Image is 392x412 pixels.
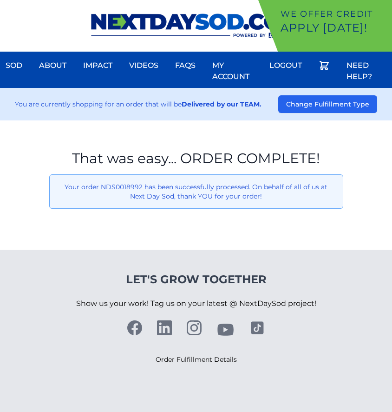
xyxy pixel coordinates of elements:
button: Change Fulfillment Type [278,95,377,113]
a: Impact [78,54,118,77]
a: Videos [124,54,164,77]
a: Logout [264,54,307,77]
p: Apply [DATE]! [281,20,388,35]
p: Show us your work! Tag us on your latest @ NextDaySod project! [76,287,316,320]
h4: Let's Grow Together [76,272,316,287]
a: Order Fulfillment Details [156,355,237,364]
p: We offer Credit [281,7,388,20]
strong: Delivered by our TEAM. [182,100,261,108]
a: FAQs [170,54,201,77]
p: Your order NDS0018992 has been successfully processed. On behalf of all of us at Next Day Sod, th... [57,182,335,201]
h1: That was easy... ORDER COMPLETE! [49,150,343,167]
a: My Account [207,54,258,88]
a: Need Help? [341,54,392,88]
a: About [33,54,72,77]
